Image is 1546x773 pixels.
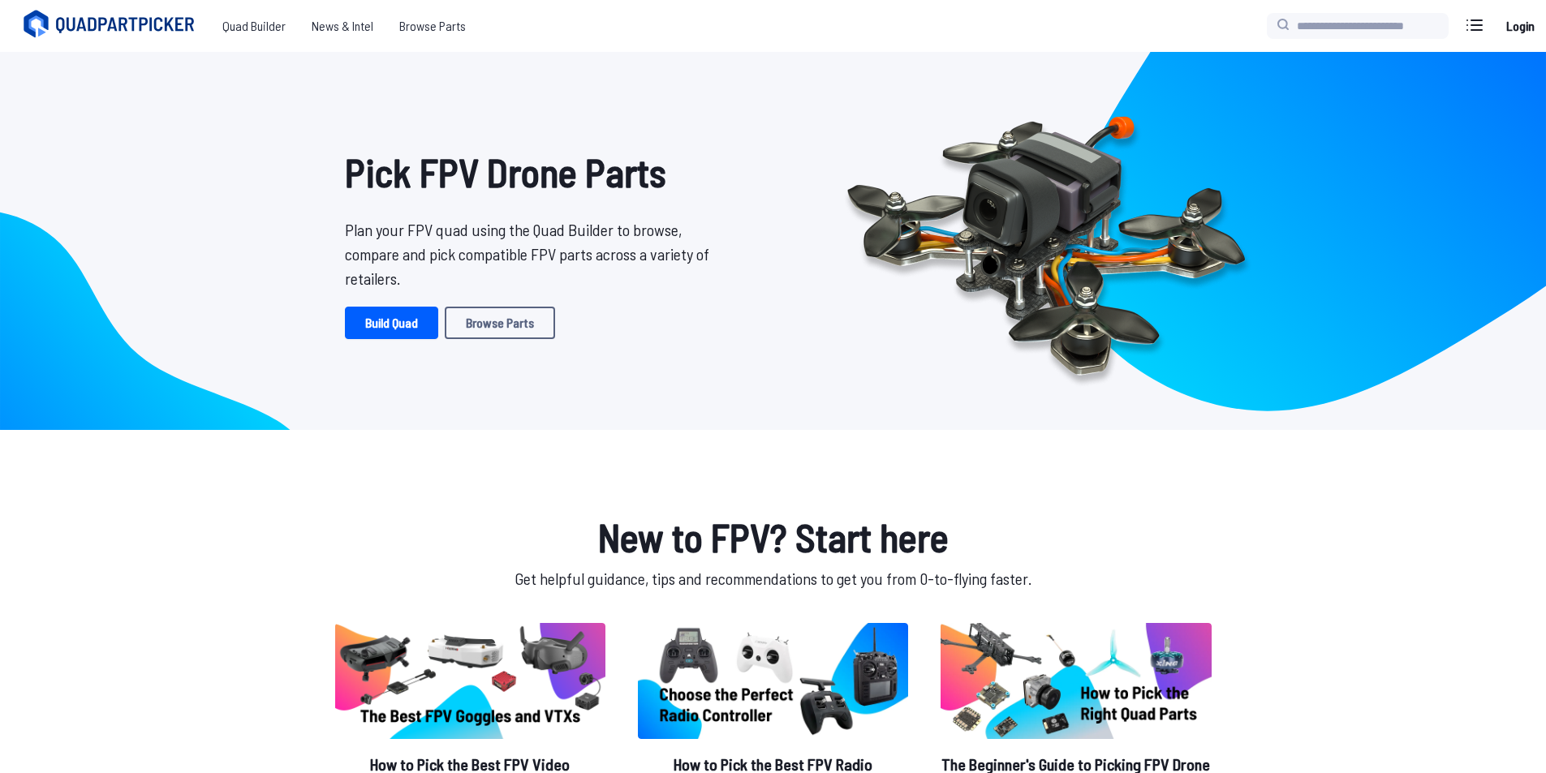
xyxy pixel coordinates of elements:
p: Plan your FPV quad using the Quad Builder to browse, compare and pick compatible FPV parts across... [345,217,721,290]
img: image of post [941,623,1211,739]
h1: New to FPV? Start here [332,508,1215,566]
img: image of post [638,623,908,739]
a: Build Quad [345,307,438,339]
a: Browse Parts [386,10,479,42]
a: Quad Builder [209,10,299,42]
img: image of post [335,623,605,739]
img: Quadcopter [812,79,1280,403]
p: Get helpful guidance, tips and recommendations to get you from 0-to-flying faster. [332,566,1215,590]
h1: Pick FPV Drone Parts [345,143,721,201]
a: Browse Parts [445,307,555,339]
a: News & Intel [299,10,386,42]
a: Login [1501,10,1540,42]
